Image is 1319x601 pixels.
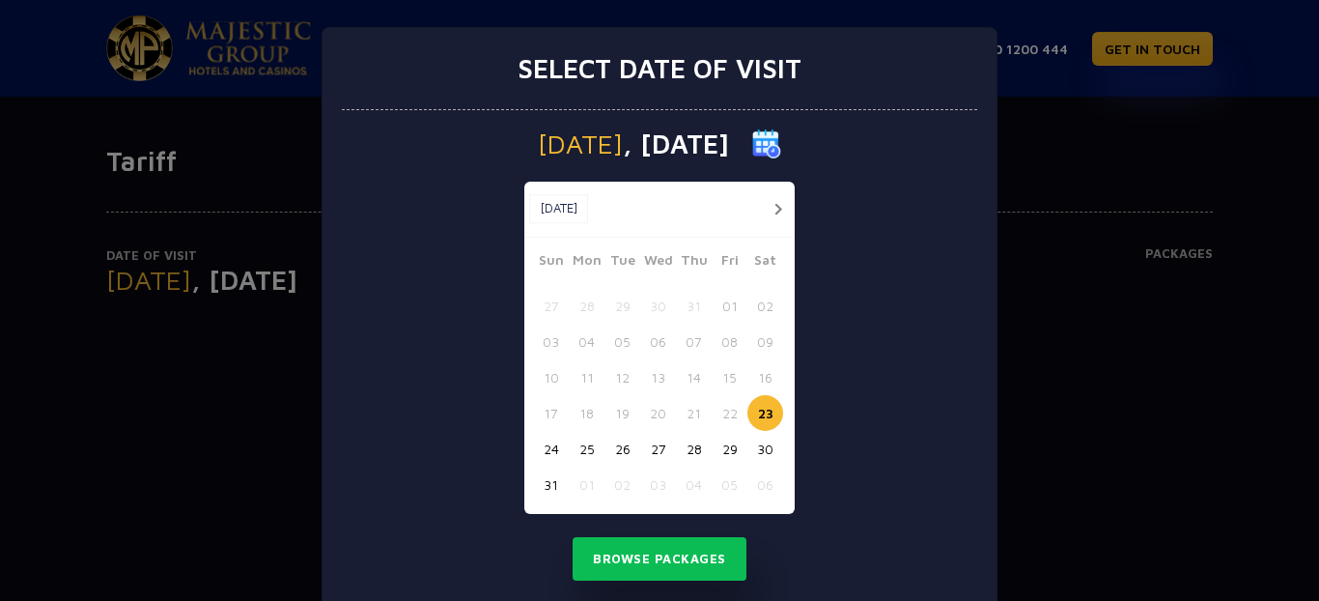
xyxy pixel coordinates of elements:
[604,288,640,324] button: 29
[752,129,781,158] img: calender icon
[533,395,569,431] button: 17
[712,324,747,359] button: 08
[604,467,640,502] button: 02
[533,324,569,359] button: 03
[604,249,640,276] span: Tue
[712,431,747,467] button: 29
[533,467,569,502] button: 31
[640,324,676,359] button: 06
[569,249,604,276] span: Mon
[747,467,783,502] button: 06
[640,249,676,276] span: Wed
[676,359,712,395] button: 14
[676,288,712,324] button: 31
[569,467,604,502] button: 01
[747,359,783,395] button: 16
[676,249,712,276] span: Thu
[676,431,712,467] button: 28
[529,194,588,223] button: [DATE]
[640,288,676,324] button: 30
[640,431,676,467] button: 27
[569,359,604,395] button: 11
[640,395,676,431] button: 20
[604,359,640,395] button: 12
[747,431,783,467] button: 30
[712,249,747,276] span: Fri
[604,324,640,359] button: 05
[533,288,569,324] button: 27
[569,431,604,467] button: 25
[676,395,712,431] button: 21
[747,249,783,276] span: Sat
[712,467,747,502] button: 05
[538,130,623,157] span: [DATE]
[569,395,604,431] button: 18
[640,467,676,502] button: 03
[604,431,640,467] button: 26
[712,288,747,324] button: 01
[518,52,801,85] h3: Select date of visit
[533,249,569,276] span: Sun
[747,324,783,359] button: 09
[676,324,712,359] button: 07
[676,467,712,502] button: 04
[533,359,569,395] button: 10
[604,395,640,431] button: 19
[569,324,604,359] button: 04
[623,130,729,157] span: , [DATE]
[712,359,747,395] button: 15
[712,395,747,431] button: 22
[573,537,746,582] button: Browse Packages
[569,288,604,324] button: 28
[533,431,569,467] button: 24
[747,288,783,324] button: 02
[747,395,783,431] button: 23
[640,359,676,395] button: 13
